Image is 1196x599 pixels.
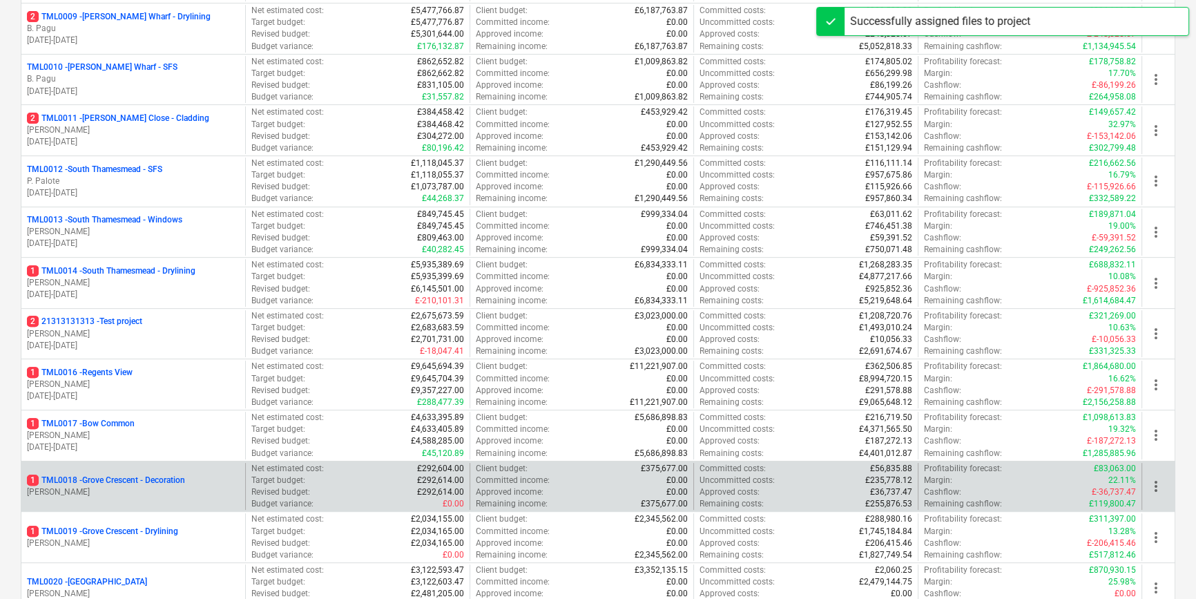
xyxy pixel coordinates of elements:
p: [PERSON_NAME] [27,226,240,238]
p: Committed costs : [700,106,766,118]
p: Revised budget : [251,385,310,397]
p: Committed income : [476,68,550,79]
p: Remaining costs : [700,295,764,307]
p: £153,142.06 [865,131,912,142]
p: £0.00 [666,232,688,244]
p: £999,334.04 [641,209,688,220]
span: more_vert [1148,224,1164,240]
p: Committed income : [476,17,550,28]
p: Remaining cashflow : [924,295,1002,307]
p: 17.70% [1108,68,1136,79]
p: £957,860.34 [865,193,912,205]
p: Budget variance : [251,142,314,154]
div: 2TML0011 -[PERSON_NAME] Close - Cladding[PERSON_NAME][DATE]-[DATE] [27,113,240,148]
p: Net estimated cost : [251,158,324,169]
iframe: Chat Widget [1127,533,1196,599]
p: Cashflow : [924,232,961,244]
div: TML0010 -[PERSON_NAME] Wharf - SFSB. Pagu[DATE]-[DATE] [27,61,240,97]
span: 1 [27,475,39,486]
p: Committed costs : [700,5,766,17]
p: Profitability forecast : [924,106,1002,118]
span: more_vert [1148,478,1164,495]
p: Cashflow : [924,131,961,142]
span: 1 [27,418,39,429]
p: [DATE] - [DATE] [27,289,240,301]
p: Revised budget : [251,79,310,91]
p: £174,805.02 [865,56,912,68]
p: £1,118,055.37 [411,169,464,181]
p: £831,105.00 [417,79,464,91]
p: £4,877,217.66 [859,271,912,283]
p: £6,834,333.11 [635,295,688,307]
p: £362,506.85 [865,361,912,372]
p: [DATE] - [DATE] [27,136,240,148]
div: Successfully assigned files to project [850,13,1030,30]
p: Remaining cashflow : [924,142,1002,154]
p: [PERSON_NAME] [27,124,240,136]
p: Remaining costs : [700,41,764,53]
p: £149,657.42 [1089,106,1136,118]
p: £331,325.33 [1089,345,1136,357]
p: £862,652.82 [417,56,464,68]
p: £5,301,644.00 [411,28,464,40]
p: £5,052,818.33 [859,41,912,53]
p: Budget variance : [251,244,314,256]
p: [PERSON_NAME] [27,328,240,340]
p: Budget variance : [251,193,314,205]
p: £0.00 [666,79,688,91]
p: £63,011.62 [870,209,912,220]
p: £6,187,763.87 [635,41,688,53]
p: Remaining income : [476,91,548,103]
p: Revised budget : [251,181,310,193]
p: £302,799.48 [1089,142,1136,154]
p: £744,905.74 [865,91,912,103]
p: £1,009,863.82 [635,56,688,68]
div: 1TML0014 -South Thamesmead - Drylining[PERSON_NAME][DATE]-[DATE] [27,265,240,301]
p: £6,834,333.11 [635,259,688,271]
p: £0.00 [666,271,688,283]
p: [DATE] - [DATE] [27,187,240,199]
p: £453,929.42 [641,142,688,154]
p: Target budget : [251,322,305,334]
p: £5,477,766.87 [411,5,464,17]
p: Remaining costs : [700,345,764,357]
p: Target budget : [251,169,305,181]
p: £6,145,501.00 [411,283,464,295]
p: £9,645,694.39 [411,361,464,372]
p: Approved costs : [700,334,760,345]
p: Net estimated cost : [251,5,324,17]
p: Committed income : [476,322,550,334]
p: £453,929.42 [641,106,688,118]
p: Remaining cashflow : [924,91,1002,103]
p: Approved costs : [700,232,760,244]
p: Client budget : [476,56,528,68]
p: [PERSON_NAME] [27,277,240,289]
p: £688,832.11 [1089,259,1136,271]
p: Net estimated cost : [251,209,324,220]
p: £0.00 [666,131,688,142]
p: B. Pagu [27,23,240,35]
p: £86,199.26 [870,79,912,91]
p: £8,994,720.15 [859,373,912,385]
p: Net estimated cost : [251,259,324,271]
p: Cashflow : [924,79,961,91]
p: Committed costs : [700,310,766,322]
p: Approved costs : [700,283,760,295]
p: £-210,101.31 [415,295,464,307]
p: £0.00 [666,169,688,181]
p: Revised budget : [251,334,310,345]
p: £-10,056.33 [1092,334,1136,345]
span: more_vert [1148,427,1164,444]
p: Net estimated cost : [251,310,324,322]
p: Remaining costs : [700,142,764,154]
p: £750,071.48 [865,244,912,256]
p: Approved income : [476,232,543,244]
p: £849,745.45 [417,209,464,220]
div: 1TML0017 -Bow Common[PERSON_NAME][DATE]-[DATE] [27,418,240,453]
p: £178,758.82 [1089,56,1136,68]
p: [PERSON_NAME] [27,379,240,390]
p: £332,589.22 [1089,193,1136,205]
p: Approved income : [476,334,543,345]
p: 16.79% [1108,169,1136,181]
p: £2,683,683.59 [411,322,464,334]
